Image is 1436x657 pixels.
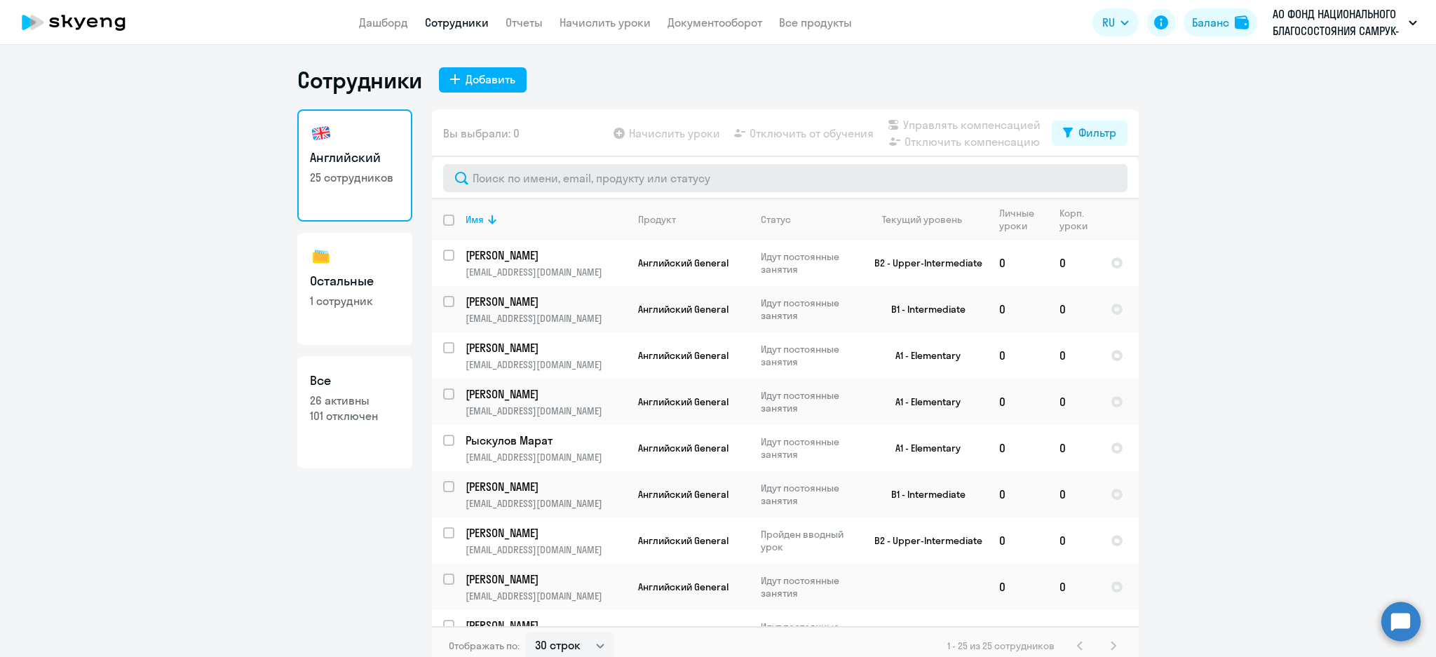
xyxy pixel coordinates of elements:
[466,590,626,602] p: [EMAIL_ADDRESS][DOMAIN_NAME]
[297,356,412,468] a: Все26 активны101 отключен
[466,294,624,309] p: [PERSON_NAME]
[310,372,400,390] h3: Все
[761,528,857,553] p: Пройден вводный урок
[761,343,857,368] p: Идут постоянные занятия
[1048,517,1099,564] td: 0
[443,125,520,142] span: Вы выбрали: 0
[310,272,400,290] h3: Остальные
[466,312,626,325] p: [EMAIL_ADDRESS][DOMAIN_NAME]
[638,213,749,226] div: Продукт
[1192,14,1229,31] div: Баланс
[947,639,1055,652] span: 1 - 25 из 25 сотрудников
[466,618,626,633] a: [PERSON_NAME]
[466,248,624,263] p: [PERSON_NAME]
[638,213,676,226] div: Продукт
[858,332,988,379] td: A1 - Elementary
[761,482,857,507] p: Идут постоянные занятия
[1184,8,1257,36] button: Балансbalance
[443,164,1127,192] input: Поиск по имени, email, продукту или статусу
[761,574,857,600] p: Идут постоянные занятия
[761,213,791,226] div: Статус
[638,257,729,269] span: Английский General
[638,488,729,501] span: Английский General
[310,149,400,167] h3: Английский
[1048,332,1099,379] td: 0
[988,564,1048,610] td: 0
[297,109,412,222] a: Английский25 сотрудников
[858,425,988,471] td: A1 - Elementary
[1078,124,1116,141] div: Фильтр
[359,15,408,29] a: Дашборд
[466,248,626,263] a: [PERSON_NAME]
[466,405,626,417] p: [EMAIL_ADDRESS][DOMAIN_NAME]
[466,571,624,587] p: [PERSON_NAME]
[466,433,624,448] p: Рыскулов Марат
[466,497,626,510] p: [EMAIL_ADDRESS][DOMAIN_NAME]
[999,207,1038,232] div: Личные уроки
[297,233,412,345] a: Остальные1 сотрудник
[449,639,520,652] span: Отображать по:
[1092,8,1139,36] button: RU
[1048,471,1099,517] td: 0
[1102,14,1115,31] span: RU
[882,213,962,226] div: Текущий уровень
[425,15,489,29] a: Сотрудники
[1052,121,1127,146] button: Фильтр
[310,170,400,185] p: 25 сотрудников
[761,297,857,322] p: Идут постоянные занятия
[466,451,626,463] p: [EMAIL_ADDRESS][DOMAIN_NAME]
[560,15,651,29] a: Начислить уроки
[310,408,400,424] p: 101 отключен
[466,618,624,633] p: [PERSON_NAME]
[869,213,987,226] div: Текущий уровень
[858,286,988,332] td: B1 - Intermediate
[638,303,729,316] span: Английский General
[1235,15,1249,29] img: balance
[310,122,332,144] img: english
[1059,207,1099,232] div: Корп. уроки
[466,386,624,402] p: [PERSON_NAME]
[466,543,626,556] p: [EMAIL_ADDRESS][DOMAIN_NAME]
[466,213,484,226] div: Имя
[1048,610,1099,656] td: 8
[466,294,626,309] a: [PERSON_NAME]
[761,389,857,414] p: Идут постоянные занятия
[761,250,857,276] p: Идут постоянные занятия
[988,610,1048,656] td: 0
[506,15,543,29] a: Отчеты
[466,340,626,355] a: [PERSON_NAME]
[988,471,1048,517] td: 0
[638,581,729,593] span: Английский General
[310,293,400,309] p: 1 сотрудник
[988,379,1048,425] td: 0
[638,534,729,547] span: Английский General
[988,240,1048,286] td: 0
[466,340,624,355] p: [PERSON_NAME]
[858,471,988,517] td: B1 - Intermediate
[668,15,762,29] a: Документооборот
[1048,379,1099,425] td: 0
[1048,564,1099,610] td: 0
[988,332,1048,379] td: 0
[439,67,527,93] button: Добавить
[297,66,422,94] h1: Сотрудники
[466,525,624,541] p: [PERSON_NAME]
[761,435,857,461] p: Идут постоянные занятия
[1059,207,1090,232] div: Корп. уроки
[466,479,626,494] a: [PERSON_NAME]
[988,517,1048,564] td: 0
[466,433,626,448] a: Рыскулов Марат
[858,379,988,425] td: A1 - Elementary
[466,525,626,541] a: [PERSON_NAME]
[858,610,988,656] td: B1 - Intermediate
[858,517,988,564] td: B2 - Upper-Intermediate
[1266,6,1424,39] button: АО ФОНД НАЦИОНАЛЬНОГО БЛАГОСОСТОЯНИЯ САМРУК-КАЗЫНА, #8749
[779,15,852,29] a: Все продукты
[466,386,626,402] a: [PERSON_NAME]
[988,286,1048,332] td: 0
[1048,240,1099,286] td: 0
[466,571,626,587] a: [PERSON_NAME]
[761,621,857,646] p: Идут постоянные занятия
[466,358,626,371] p: [EMAIL_ADDRESS][DOMAIN_NAME]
